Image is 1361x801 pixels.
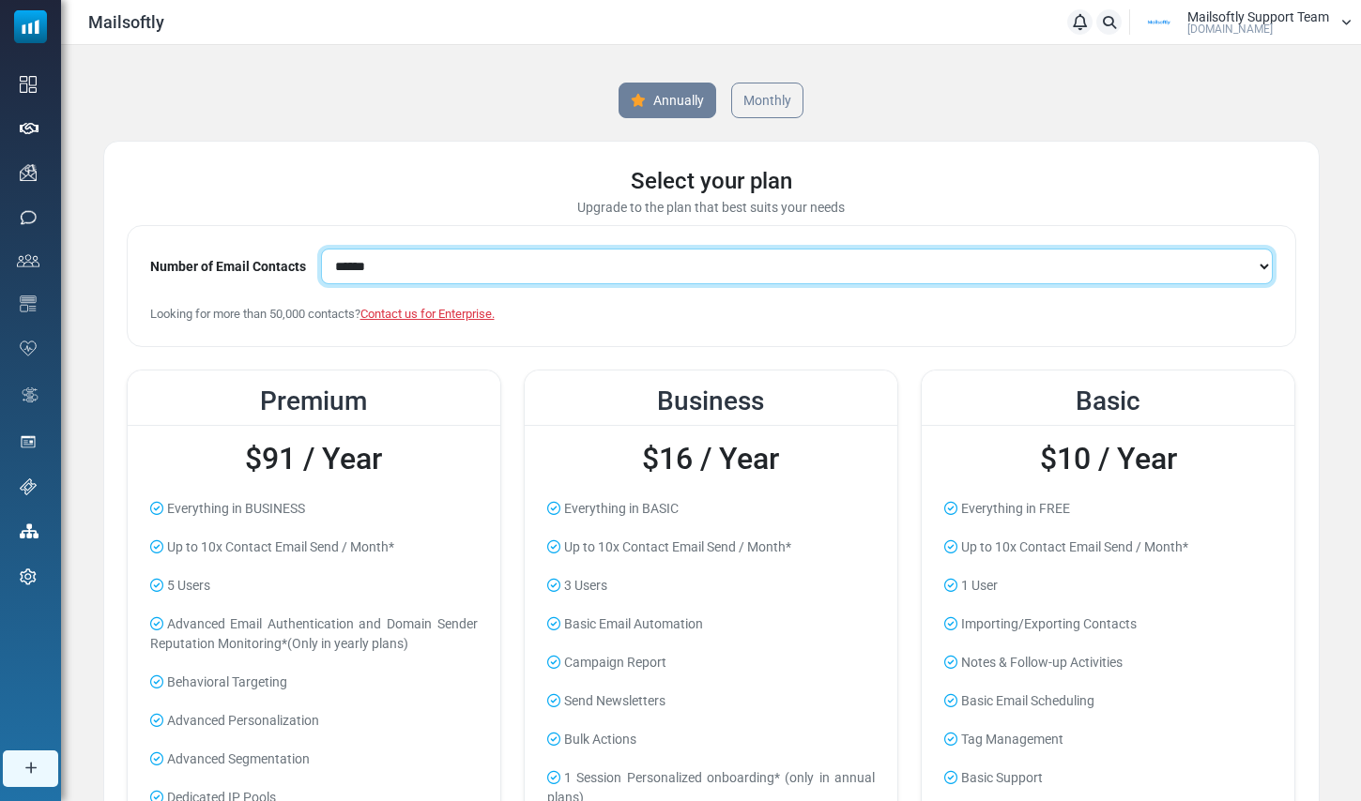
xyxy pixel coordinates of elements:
img: domain-health-icon.svg [20,340,37,355]
li: Up to 10x Contact Email Send / Month* [937,530,1279,565]
a: Annually [619,83,716,118]
li: Basic Email Automation [540,607,882,642]
li: Behavioral Targeting [143,665,485,700]
li: 5 Users [143,568,485,603]
li: Campaign Report [540,645,882,680]
li: Advanced Personalization [143,703,485,738]
li: Importing/Exporting Contacts [937,607,1279,642]
span: Looking for more than 50,000 contacts? [150,307,495,321]
img: support-icon.svg [20,478,37,495]
div: Select your plan [127,164,1296,198]
img: mailsoftly_icon_blue_white.svg [14,10,47,43]
a: Monthly [731,83,803,118]
img: workflow.svg [20,385,40,406]
span: Mailsoftly [88,9,164,35]
li: 3 Users [540,568,882,603]
img: campaigns-icon.png [20,164,37,181]
img: dashboard-icon.svg [20,76,37,93]
h2: $10 / Year [937,441,1279,476]
img: contacts-icon.svg [17,254,39,267]
li: 1 User [937,568,1279,603]
li: Everything in FREE [937,491,1279,526]
h2: $91 / Year [143,441,485,476]
span: Premium [260,385,367,416]
label: Number of Email Contacts [150,257,306,277]
span: Basic [1076,385,1140,416]
img: landing_pages.svg [20,433,37,450]
div: Upgrade to the plan that best suits your needs [127,198,1296,218]
span: [DOMAIN_NAME] [1187,23,1273,35]
li: Bulk Actions [540,722,882,757]
img: settings-icon.svg [20,568,37,585]
li: Up to 10x Contact Email Send / Month* [540,530,882,565]
img: User Logo [1136,8,1183,37]
img: email-templates-icon.svg [20,295,37,312]
li: Advanced Segmentation [143,742,485,777]
li: Advanced Email Authentication and Domain Sender Reputation Monitoring*(Only in yearly plans) [143,607,485,661]
span: Mailsoftly Support Team [1187,10,1329,23]
li: Tag Management [937,722,1279,757]
h2: $16 / Year [540,441,882,476]
li: Basic Support [937,761,1279,795]
li: Up to 10x Contact Email Send / Month* [143,530,485,565]
span: Business [657,385,764,416]
li: Everything in BUSINESS [143,491,485,526]
li: Send Newsletters [540,684,882,718]
a: User Logo Mailsoftly Support Team [DOMAIN_NAME] [1136,8,1352,37]
li: Basic Email Scheduling [937,684,1279,718]
li: Everything in BASIC [540,491,882,526]
a: Contact us for Enterprise. [360,307,495,321]
img: sms-icon.png [20,209,37,226]
li: Notes & Follow-up Activities [937,645,1279,680]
